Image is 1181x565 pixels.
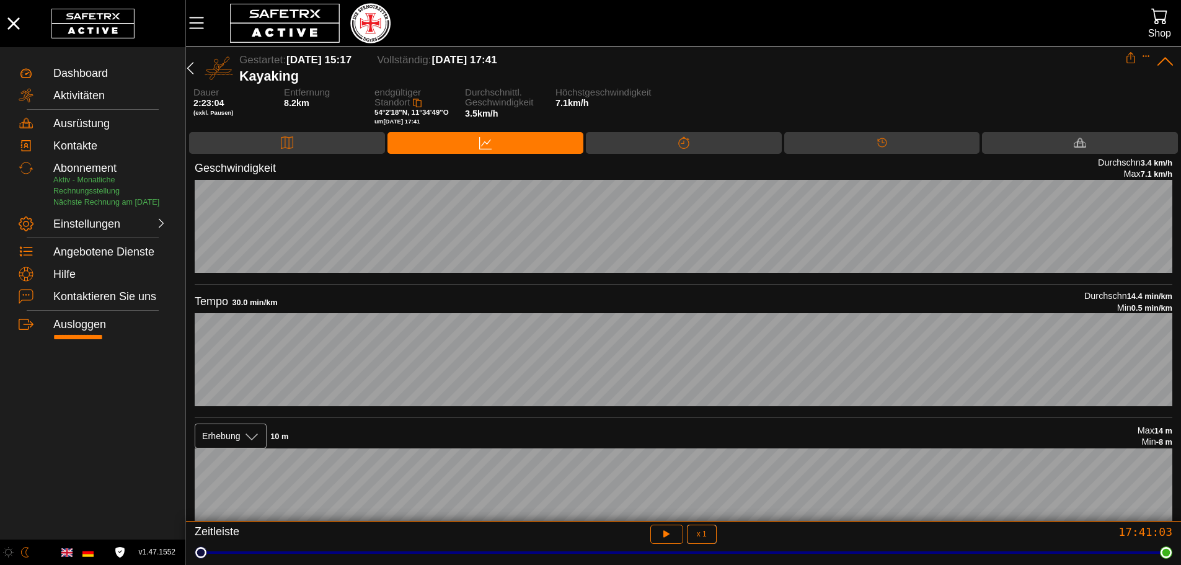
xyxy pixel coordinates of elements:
[1142,52,1151,61] button: Expand
[374,109,449,116] span: 54°2'18"N, 11°34'49"O
[180,52,200,84] button: Zurücü
[53,290,167,304] div: Kontaktieren Sie uns
[784,132,980,154] div: Timeline
[239,68,1125,84] div: Kayaking
[1084,302,1172,314] div: Min
[270,432,288,442] div: 10 m
[77,542,99,563] button: German
[1156,437,1172,447] span: -8 m
[195,161,276,176] div: Geschwindigkeit
[53,140,167,153] div: Kontakte
[195,525,517,544] div: Zeitleiste
[195,295,228,309] div: Tempo
[284,98,309,108] span: 8.2km
[687,525,717,544] button: x 1
[19,267,33,282] img: Help.svg
[193,109,273,117] span: (exkl. Pausen)
[1141,158,1172,167] span: 3.4 km/h
[20,547,30,558] img: ModeDark.svg
[555,87,635,98] span: Höchstgeschwindigkeit
[19,161,33,176] img: Subscription.svg
[1148,25,1171,42] div: Shop
[432,54,497,66] span: [DATE] 17:41
[232,298,277,308] div: 30.0 min/km
[1141,169,1172,179] span: 7.1 km/h
[1154,426,1172,435] span: 14 m
[284,87,363,98] span: Entfernung
[374,87,421,108] span: endgültiger Standort
[53,268,167,282] div: Hilfe
[56,542,77,563] button: English
[82,547,94,558] img: de.svg
[350,3,390,43] img: RescueLogo.png
[3,547,14,558] img: ModeLight.svg
[131,542,183,563] button: v1.47.1552
[19,289,33,304] img: ContactUs.svg
[53,198,159,207] span: Nächste Rechnung am [DATE]
[1098,168,1172,180] div: Max
[19,88,33,103] img: Activities.svg
[1084,290,1172,302] div: Durchschn
[53,318,167,332] div: Ausloggen
[53,67,167,81] div: Dashboard
[374,118,420,125] span: um [DATE] 17:41
[193,87,273,98] span: Dauer
[186,10,217,36] button: MenÜ
[61,547,73,558] img: en.svg
[697,530,707,538] span: x 1
[53,117,167,131] div: Ausrüstung
[202,430,241,442] span: Erhebung
[53,246,167,259] div: Angebotene Dienste
[193,98,224,108] span: 2:23:04
[53,176,120,195] span: Aktiv - Monatliche Rechnungsstellung
[239,54,286,66] span: Gestartet:
[189,132,385,154] div: Karte
[387,132,584,154] div: Daten
[1074,136,1086,149] img: Equipment_White.svg
[850,525,1172,539] div: 17:41:03
[465,87,544,108] span: Durchschnittl. Geschwindigkeit
[53,218,108,231] div: Einstellungen
[53,162,167,176] div: Abonnement
[53,89,167,103] div: Aktivitäten
[1131,303,1172,313] span: 0.5 min/km
[1127,291,1172,301] span: 14.4 min/km
[205,54,233,82] img: KAYAKING.svg
[377,54,431,66] span: Vollständig:
[286,54,352,66] span: [DATE] 15:17
[1098,157,1172,169] div: Durchschn
[555,98,589,108] span: 7.1km/h
[139,546,175,559] span: v1.47.1552
[465,109,498,118] span: 3.5km/h
[1138,425,1172,437] div: Max
[19,116,33,131] img: Equipment.svg
[586,132,782,154] div: Trennung
[1138,436,1172,448] div: Min
[982,132,1178,154] div: Ausrüstung
[112,547,128,558] a: Lizenzvereinbarung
